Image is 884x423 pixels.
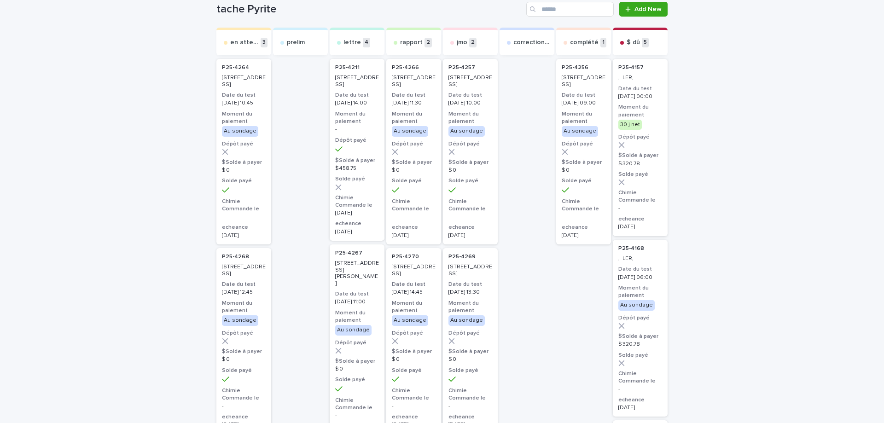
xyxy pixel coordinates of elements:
div: Au sondage [618,300,655,310]
h3: Date du test [392,92,436,99]
h3: Chimie Commande le [392,387,436,402]
div: P25-4211 [STREET_ADDRESS]Date du test[DATE] 14:00Moment du paiement-Dépôt payé$Solde à payer$ 458... [330,59,384,241]
div: Au sondage [392,315,428,325]
h3: $Solde à payer [222,348,266,355]
div: Au sondage [392,126,428,136]
h3: Moment du paiement [392,110,436,125]
a: P25-4257 [STREET_ADDRESS]Date du test[DATE] 10:00Moment du paiementAu sondageDépôt payé$Solde à p... [443,59,498,244]
p: [DATE] [562,232,605,239]
h3: Moment du paiement [392,300,436,314]
h3: $Solde à payer [392,159,436,166]
p: [DATE] 13:30 [448,289,492,296]
h3: Solde payé [562,177,605,185]
p: P25-4168 [618,245,644,252]
h3: Solde payé [392,177,436,185]
h3: Chimie Commande le [222,198,266,213]
h3: Moment du paiement [448,300,492,314]
h3: Chimie Commande le [618,370,662,385]
h3: Solde payé [618,171,662,178]
h3: echeance [392,413,436,421]
p: [STREET_ADDRESS] [392,264,436,277]
p: 4 [363,38,370,47]
h3: Date du test [222,92,266,99]
h3: $Solde à payer [448,348,492,355]
p: [DATE] [448,232,492,239]
a: P25-4157 , LER,Date du test[DATE] 00:00Moment du paiement30 j netDépôt payé$Solde à payer$ 320.78... [613,59,668,236]
h3: Solde payé [335,175,379,183]
h3: Date du test [618,85,662,93]
h3: Moment du paiement [562,110,605,125]
h3: Solde payé [618,352,662,359]
p: P25-4157 [618,64,644,71]
p: 3 [261,38,268,47]
h3: Moment du paiement [618,284,662,299]
p: P25-4268 [222,254,249,260]
p: [DATE] 00:00 [618,93,662,100]
h3: Dépôt payé [392,140,436,148]
h3: Dépôt payé [618,314,662,322]
p: jmo [457,39,467,46]
p: - [392,214,436,220]
div: Au sondage [448,315,485,325]
div: Au sondage [335,325,372,335]
p: [DATE] 10:00 [448,100,492,106]
h3: Chimie Commande le [448,387,492,402]
h3: Solde payé [335,376,379,383]
p: - [222,214,266,220]
h3: Date du test [618,266,662,273]
p: - [562,214,605,220]
p: [DATE] 11:00 [335,299,379,305]
p: [STREET_ADDRESS] [222,264,266,277]
h3: Chimie Commande le [222,387,266,402]
h3: Moment du paiement [448,110,492,125]
p: $ 0 [448,356,492,363]
p: $ dû [627,39,640,46]
h3: Chimie Commande le [618,189,662,204]
p: $ 0 [335,366,379,372]
p: [STREET_ADDRESS] [335,75,379,88]
h3: echeance [222,224,266,231]
p: [DATE] 12:45 [222,289,266,296]
p: [DATE] [618,405,662,411]
a: P25-4264 [STREET_ADDRESS]Date du test[DATE] 10:45Moment du paiementAu sondageDépôt payé$Solde à p... [216,59,271,244]
p: $ 0 [222,167,266,174]
p: - [618,205,662,212]
h3: echeance [392,224,436,231]
h3: echeance [335,220,379,227]
h3: Chimie Commande le [562,198,605,213]
h3: Solde payé [448,367,492,374]
div: P25-4168 , LER,Date du test[DATE] 06:00Moment du paiementAu sondageDépôt payé$Solde à payer$ 320.... [613,240,668,417]
p: - [222,403,266,409]
h3: echeance [618,396,662,404]
p: P25-4267 [335,250,362,256]
p: [STREET_ADDRESS][PERSON_NAME] [335,260,379,287]
p: [DATE] [335,210,379,216]
h3: Date du test [335,92,379,99]
h3: $Solde à payer [335,157,379,164]
h3: Dépôt payé [562,140,605,148]
h3: $Solde à payer [562,159,605,166]
h3: Solde payé [392,367,436,374]
p: P25-4270 [392,254,419,260]
h3: echeance [448,413,492,421]
h3: Date du test [448,92,492,99]
h3: Date du test [562,92,605,99]
h3: Chimie Commande le [448,198,492,213]
p: , LER, [618,75,662,81]
span: Add New [634,6,662,12]
p: [DATE] [618,224,662,230]
h3: Date du test [222,281,266,288]
h3: Dépôt payé [618,133,662,141]
h3: Chimie Commande le [335,194,379,209]
p: complété [570,39,599,46]
div: 30 j net [618,120,642,130]
a: P25-4256 [STREET_ADDRESS]Date du test[DATE] 09:00Moment du paiementAu sondageDépôt payé$Solde à p... [556,59,611,244]
h3: Solde payé [222,367,266,374]
p: [STREET_ADDRESS] [448,75,492,88]
p: P25-4264 [222,64,249,71]
h3: Moment du paiement [222,110,266,125]
p: [DATE] 10:45 [222,100,266,106]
